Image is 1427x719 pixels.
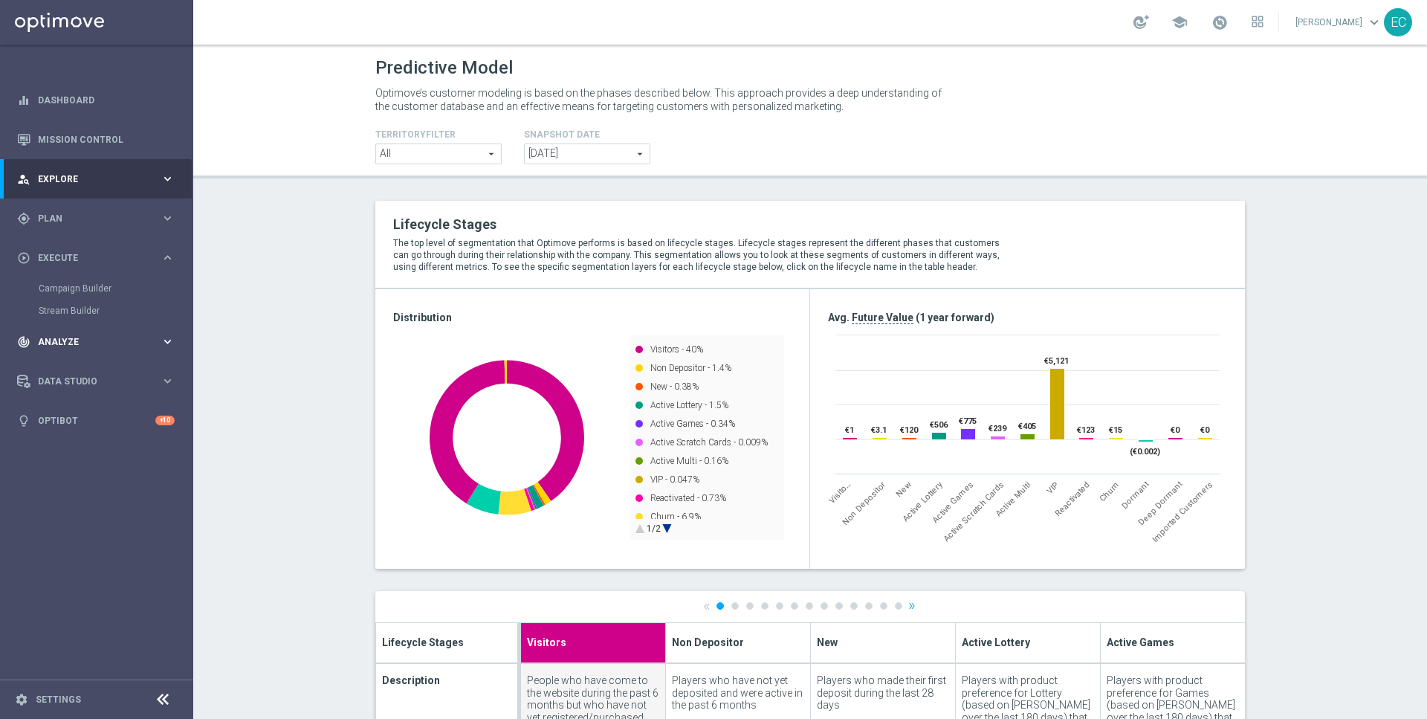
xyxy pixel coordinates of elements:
i: person_search [17,173,30,186]
i: equalizer [17,94,30,107]
div: Optibot [17,401,175,440]
span: Lifecycle Stages [382,633,464,649]
a: Campaign Builder [39,283,155,294]
text: €405 [1018,422,1036,431]
button: play_circle_outline Execute keyboard_arrow_right [16,252,175,264]
span: (1 year forward) [916,312,994,323]
a: 1 [716,602,724,610]
a: [PERSON_NAME]keyboard_arrow_down [1294,11,1384,33]
span: VIP [1044,480,1061,496]
a: Mission Control [38,120,175,159]
text: €239 [988,424,1007,433]
h3: Distribution [393,311,792,324]
i: track_changes [17,335,30,349]
button: Mission Control [16,134,175,146]
a: 3 [746,602,754,610]
h4: TerritoryFilter [375,129,456,140]
i: settings [15,693,28,706]
span: Explore [38,175,161,184]
text: €0 [1200,425,1210,435]
text: €1 [845,425,854,435]
div: Players who have not yet deposited and were active in the past 6 months [672,674,804,712]
a: 9 [835,602,843,610]
div: Mission Control [17,120,175,159]
div: Campaign Builder [39,277,192,300]
button: person_search Explore keyboard_arrow_right [16,173,175,185]
span: Non Depositor [672,633,744,649]
a: 7 [806,602,813,610]
div: Analyze [17,335,161,349]
button: Data Studio keyboard_arrow_right [16,375,175,387]
span: Active Scratch Cards [942,480,1006,544]
text: (€0.002) [1130,447,1160,457]
a: 2 [731,602,739,610]
a: 4 [761,602,768,610]
a: 8 [821,602,828,610]
a: Stream Builder [39,305,155,317]
p: The top level of segmentation that Optimove performs is based on lifecycle stages. Lifecycle stag... [393,237,1013,273]
span: Future Value [852,312,913,324]
a: « [703,601,711,610]
span: Active Lottery [962,633,1030,649]
p: Optimove’s customer modeling is based on the phases described below. This approach provides a dee... [375,86,948,113]
div: +10 [155,416,175,425]
i: keyboard_arrow_right [161,335,175,349]
a: 11 [865,602,873,610]
span: New [817,633,838,649]
text: €120 [900,425,919,435]
span: Deep Dormant [1136,480,1184,527]
div: Execute [17,251,161,265]
text: €123 [1077,425,1095,435]
text: €506 [930,420,948,430]
text: New - 0.38% [650,381,699,392]
a: 5 [776,602,783,610]
a: Dashboard [38,80,175,120]
text: Non Depositor - 1.4% [650,363,731,373]
span: Reactivated [1053,480,1092,518]
i: keyboard_arrow_right [161,251,175,265]
span: Plan [38,214,161,223]
button: gps_fixed Plan keyboard_arrow_right [16,213,175,225]
button: track_changes Analyze keyboard_arrow_right [16,336,175,348]
text: Active Lottery - 1.5% [650,400,728,410]
a: 13 [895,602,902,610]
text: €15 [1109,425,1122,435]
span: Avg. [828,312,850,323]
div: equalizer Dashboard [16,94,175,106]
div: Players who made their first deposit during the last 28 days [817,674,949,712]
i: keyboard_arrow_right [161,172,175,186]
i: gps_fixed [17,212,30,225]
div: Stream Builder [39,300,192,322]
i: keyboard_arrow_right [161,211,175,225]
text: €775 [959,416,977,426]
h2: Lifecycle Stages [393,216,1013,233]
h4: Snapshot Date [524,129,650,140]
span: Execute [38,254,161,262]
a: Settings [36,695,81,704]
span: Visitors [827,480,853,506]
a: Optibot [38,401,155,440]
text: Active Multi - 0.16% [650,456,728,466]
text: 1/2 [647,523,661,534]
span: Analyze [38,338,161,346]
div: Plan [17,212,161,225]
text: Churn - 6.9% [650,512,701,522]
span: Active Games [930,480,975,525]
span: Imported Customers [1150,480,1214,544]
span: Data Studio [38,377,161,386]
button: lightbulb Optibot +10 [16,415,175,427]
text: €0 [1171,425,1180,435]
a: 10 [850,602,858,610]
span: Non Depositor [841,480,888,527]
div: Data Studio [17,375,161,388]
text: €5,121 [1044,356,1069,366]
a: 6 [791,602,798,610]
text: €3.1 [871,425,887,435]
div: EC [1384,8,1412,36]
a: » [908,601,916,610]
